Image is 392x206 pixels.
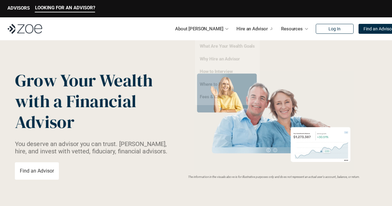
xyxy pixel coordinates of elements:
a: Find an Advisor [15,162,59,180]
p: Hire an Advisor [236,24,268,33]
a: Log In [316,24,354,34]
span: with a Financial Advisor [15,89,140,134]
p: You deserve an advisor you can trust. [PERSON_NAME], hire, and invest with vetted, fiduciary, fin... [15,140,171,155]
p: About [PERSON_NAME] [175,24,223,33]
p: Resources [281,24,303,33]
span: Grow Your Wealth [15,68,153,92]
p: LOOKING FOR AN ADVISOR? [35,5,95,11]
em: The information in the visuals above is for illustrative purposes only and does not represent an ... [188,175,360,178]
p: Find an Advisor [20,168,54,174]
p: Log In [328,26,341,32]
p: ADVISORS [7,5,30,11]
